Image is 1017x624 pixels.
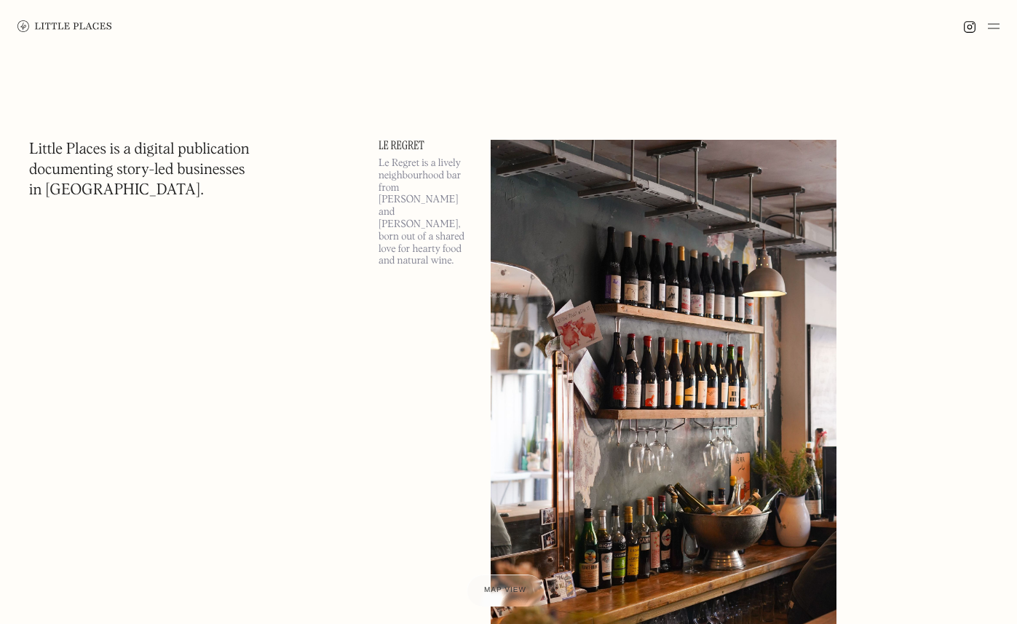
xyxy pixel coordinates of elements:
a: Le Regret [379,140,473,151]
p: Le Regret is a lively neighbourhood bar from [PERSON_NAME] and [PERSON_NAME], born out of a share... [379,157,473,267]
h1: Little Places is a digital publication documenting story-led businesses in [GEOGRAPHIC_DATA]. [29,140,250,201]
a: Map view [467,574,544,607]
span: Map view [484,586,526,594]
